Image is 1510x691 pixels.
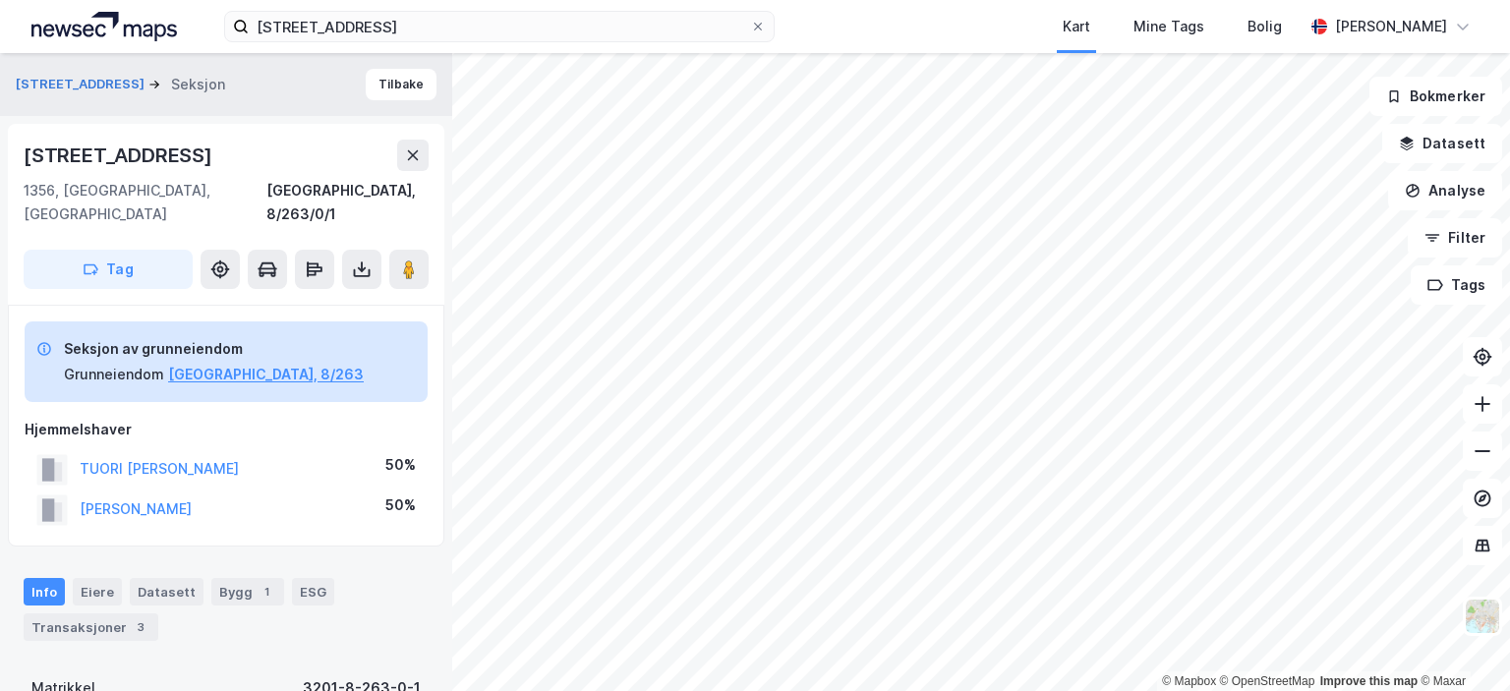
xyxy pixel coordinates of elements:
[24,578,65,605] div: Info
[266,179,429,226] div: [GEOGRAPHIC_DATA], 8/263/0/1
[24,140,216,171] div: [STREET_ADDRESS]
[1320,674,1418,688] a: Improve this map
[1162,674,1216,688] a: Mapbox
[64,363,164,386] div: Grunneiendom
[1335,15,1447,38] div: [PERSON_NAME]
[1411,265,1502,305] button: Tags
[25,418,428,441] div: Hjemmelshaver
[1412,597,1510,691] iframe: Chat Widget
[130,578,203,605] div: Datasett
[292,578,334,605] div: ESG
[73,578,122,605] div: Eiere
[1063,15,1090,38] div: Kart
[16,75,148,94] button: [STREET_ADDRESS]
[1369,77,1502,116] button: Bokmerker
[168,363,364,386] button: [GEOGRAPHIC_DATA], 8/263
[1248,15,1282,38] div: Bolig
[31,12,177,41] img: logo.a4113a55bc3d86da70a041830d287a7e.svg
[385,453,416,477] div: 50%
[171,73,225,96] div: Seksjon
[1382,124,1502,163] button: Datasett
[24,179,266,226] div: 1356, [GEOGRAPHIC_DATA], [GEOGRAPHIC_DATA]
[64,337,364,361] div: Seksjon av grunneiendom
[1408,218,1502,258] button: Filter
[1412,597,1510,691] div: Kontrollprogram for chat
[131,617,150,637] div: 3
[211,578,284,605] div: Bygg
[1388,171,1502,210] button: Analyse
[249,12,750,41] input: Søk på adresse, matrikkel, gårdeiere, leietakere eller personer
[1133,15,1204,38] div: Mine Tags
[385,493,416,517] div: 50%
[257,582,276,602] div: 1
[366,69,436,100] button: Tilbake
[24,250,193,289] button: Tag
[1220,674,1315,688] a: OpenStreetMap
[24,613,158,641] div: Transaksjoner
